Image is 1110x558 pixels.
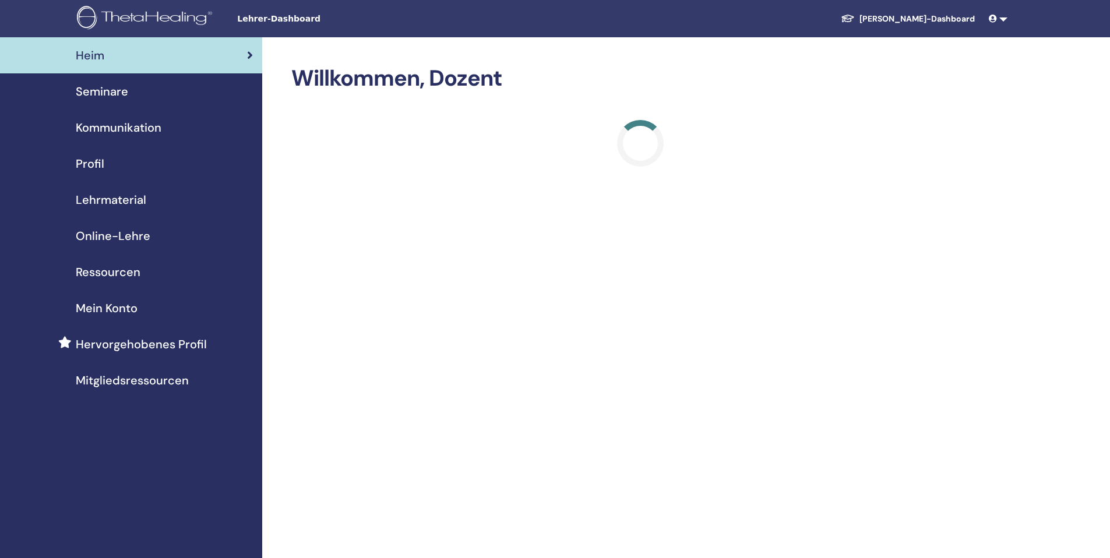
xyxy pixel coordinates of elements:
img: logo.png [77,6,216,32]
span: Seminare [76,83,128,100]
a: [PERSON_NAME]-Dashboard [831,8,984,30]
img: graduation-cap-white.svg [841,13,855,23]
span: Ressourcen [76,263,140,281]
span: Online-Lehre [76,227,150,245]
span: Heim [76,47,104,64]
span: Hervorgehobenes Profil [76,335,207,353]
span: Profil [76,155,104,172]
span: Lehrer-Dashboard [237,13,412,25]
span: Mein Konto [76,299,138,317]
h2: Willkommen, Dozent [291,65,990,92]
span: Lehrmaterial [76,191,146,209]
span: Kommunikation [76,119,161,136]
span: Mitgliedsressourcen [76,372,189,389]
